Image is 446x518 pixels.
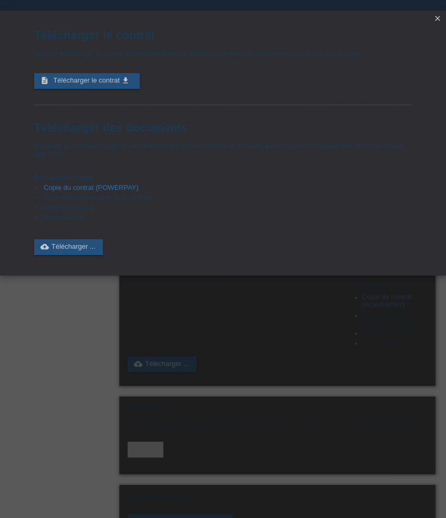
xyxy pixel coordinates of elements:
[34,121,412,134] h1: Télécharger des documents
[44,194,412,204] li: Carte d'identité / copie du passeport
[431,13,444,25] a: close
[40,242,49,251] i: cloud_upload
[34,174,412,181] h4: Documents requis
[34,28,412,42] h1: Télécharger le contrat
[34,142,412,158] p: N'oubliez pas de télécharger et de confirmer les documents requis. Ce n'est qu'alors que l'achat ...
[40,76,49,85] i: description
[53,76,119,84] span: Télécharger le contrat
[34,239,103,255] a: cloud_uploadTélécharger ...
[34,73,140,89] a: description Télécharger le contrat get_app
[44,214,412,224] li: Reçu d'achat
[44,184,139,191] a: Copie du contrat (POWERPAY)
[34,49,412,57] p: Veuillez télécharger le contrat maintenant. Ensuite, veuillez l‘imprimer, le signer et le faire s...
[433,14,442,23] i: close
[44,204,412,214] li: Permis de séjour
[121,76,130,85] i: get_app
